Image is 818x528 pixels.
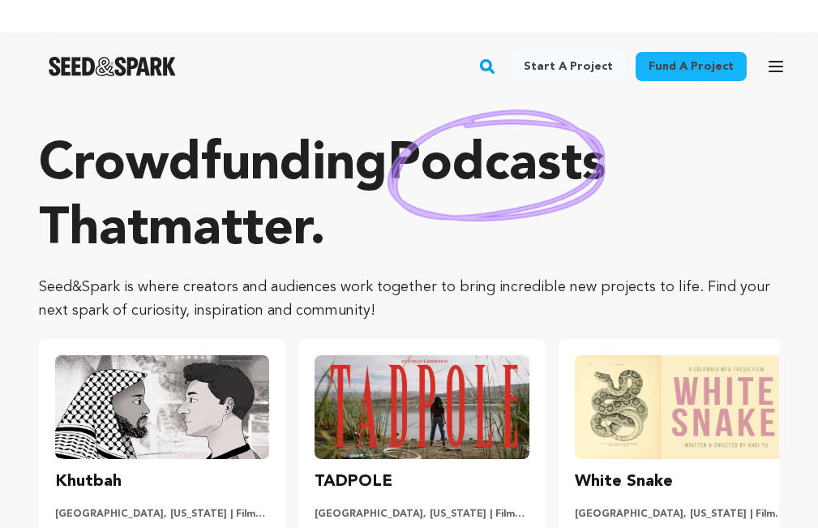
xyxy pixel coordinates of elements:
[575,469,673,495] h3: White Snake
[55,469,122,495] h3: Khutbah
[575,508,789,521] p: [GEOGRAPHIC_DATA], [US_STATE] | Film Short
[55,355,269,459] img: Khutbah image
[55,508,269,521] p: [GEOGRAPHIC_DATA], [US_STATE] | Film Short
[148,204,310,256] span: matter
[39,133,779,263] p: Crowdfunding that .
[511,52,626,81] a: Start a project
[575,355,789,459] img: White Snake image
[49,57,176,76] img: Seed&Spark Logo Dark Mode
[39,276,779,323] p: Seed&Spark is where creators and audiences work together to bring incredible new projects to life...
[49,57,176,76] a: Seed&Spark Homepage
[388,109,606,222] img: hand sketched image
[315,508,529,521] p: [GEOGRAPHIC_DATA], [US_STATE] | Film Short
[315,469,392,495] h3: TADPOLE
[636,52,747,81] a: Fund a project
[315,355,529,459] img: TADPOLE image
